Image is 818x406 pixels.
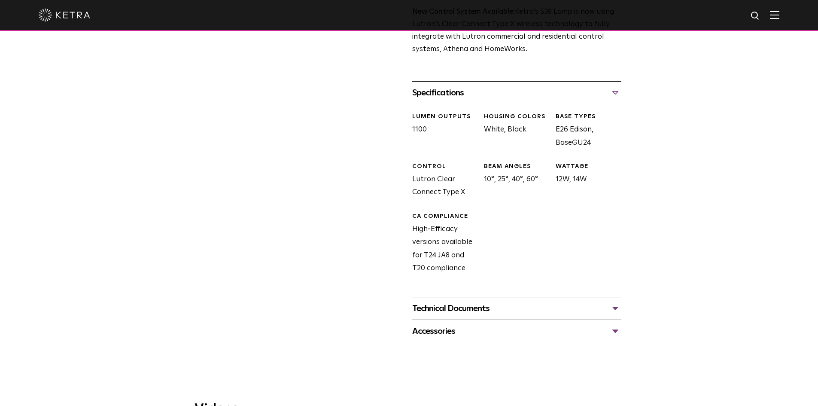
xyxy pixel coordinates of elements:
[556,113,621,121] div: BASE TYPES
[412,86,621,100] div: Specifications
[39,9,90,21] img: ketra-logo-2019-white
[406,113,477,150] div: 1100
[484,113,549,121] div: HOUSING COLORS
[549,162,621,199] div: 12W, 14W
[412,212,477,221] div: CA Compliance
[477,162,549,199] div: 10°, 25°, 40°, 60°
[549,113,621,150] div: E26 Edison, BaseGU24
[750,11,761,21] img: search icon
[406,162,477,199] div: Lutron Clear Connect Type X
[412,302,621,315] div: Technical Documents
[770,11,779,19] img: Hamburger%20Nav.svg
[406,212,477,275] div: High-Efficacy versions available for T24 JA8 and T20 compliance
[412,113,477,121] div: LUMEN OUTPUTS
[477,113,549,150] div: White, Black
[556,162,621,171] div: WATTAGE
[484,162,549,171] div: BEAM ANGLES
[412,324,621,338] div: Accessories
[412,162,477,171] div: CONTROL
